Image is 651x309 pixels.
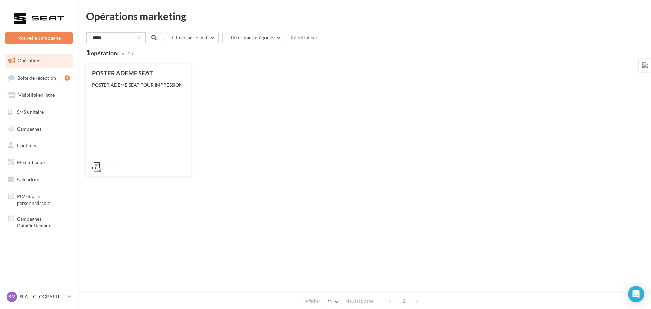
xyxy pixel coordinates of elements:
span: POSTER ADEME SEAT [92,69,153,77]
div: 1 [65,75,70,81]
a: Campagnes [4,122,74,136]
a: SM SEAT [GEOGRAPHIC_DATA] [5,290,73,303]
span: Opérations [18,58,41,63]
div: Opérations marketing [86,11,643,21]
a: Calendrier [4,172,74,187]
span: Calendrier [17,176,40,182]
span: SMS unitaire [17,109,44,115]
span: SM [8,293,16,300]
span: Contacts [17,142,36,148]
button: Filtrer par catégorie [222,32,284,43]
span: Médiathèque [17,159,45,165]
a: Opérations [4,54,74,68]
button: Réinitialiser [288,34,320,42]
a: Contacts [4,138,74,153]
a: Boîte de réception1 [4,71,74,85]
a: PLV et print personnalisable [4,189,74,209]
a: Visibilité en ligne [4,88,74,102]
p: SEAT [GEOGRAPHIC_DATA] [20,293,65,300]
a: Campagnes DataOnDemand [4,212,74,232]
span: Visibilité en ligne [18,92,55,98]
button: Filtrer par canal [166,32,219,43]
div: Open Intercom Messenger [628,286,644,302]
a: Médiathèque [4,155,74,170]
span: 1 [398,295,409,306]
span: (sur 22) [117,51,133,56]
div: opération [91,50,133,56]
span: Boîte de réception [17,75,56,80]
span: résultats/page [345,298,373,304]
span: 12 [327,299,333,304]
a: SMS unitaire [4,105,74,119]
span: Campagnes DataOnDemand [17,214,70,229]
span: Campagnes [17,125,41,131]
div: 1 [86,49,133,56]
span: Afficher [305,298,320,304]
button: 12 [324,297,341,306]
div: POSTER ADEME SEAT POUR IMPRESSION [92,82,185,89]
button: Nouvelle campagne [5,32,73,44]
span: PLV et print personnalisable [17,192,70,206]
